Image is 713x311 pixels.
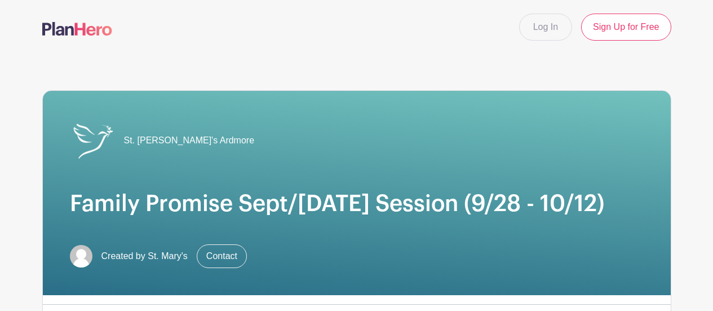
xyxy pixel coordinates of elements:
[101,249,188,263] span: Created by St. Mary's
[581,14,671,41] a: Sign Up for Free
[70,245,92,268] img: default-ce2991bfa6775e67f084385cd625a349d9dcbb7a52a09fb2fda1e96e2d18dcdb.png
[124,134,255,147] span: St. [PERSON_NAME]'s Ardmore
[519,14,572,41] a: Log In
[70,190,644,217] h1: Family Promise Sept/[DATE] Session (9/28 - 10/12)
[197,244,247,268] a: Contact
[70,118,115,163] img: St_Marys_Logo_White.png
[42,22,112,36] img: logo-507f7623f17ff9eddc593b1ce0a138ce2505c220e1c5a4e2b4648c50719b7d32.svg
